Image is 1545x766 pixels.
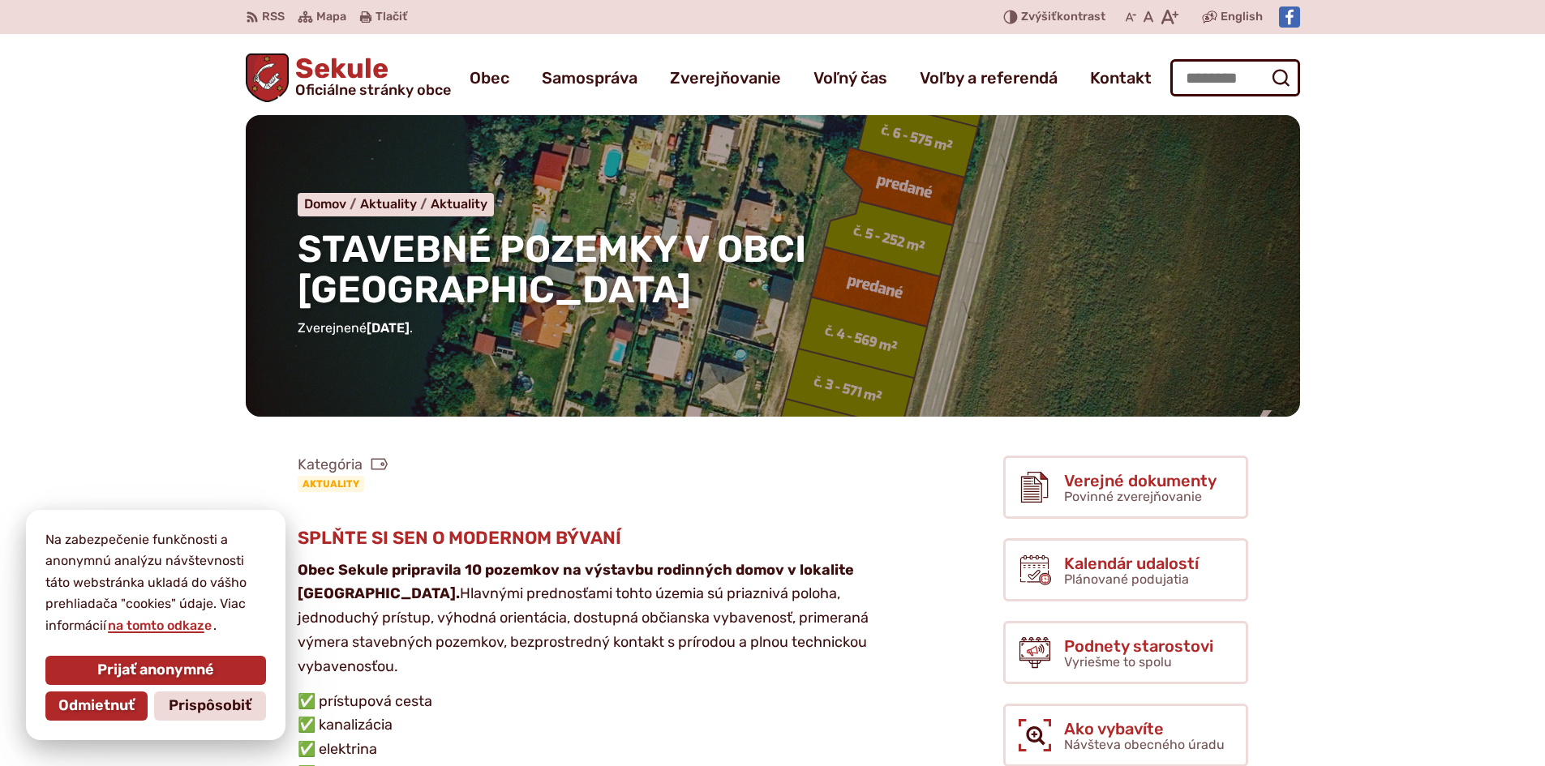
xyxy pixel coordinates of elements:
[1090,55,1152,101] a: Kontakt
[262,7,285,27] span: RSS
[1064,654,1172,670] span: Vyriešme to spolu
[1217,7,1266,27] a: English
[246,53,290,102] img: Prejsť na domovskú stránku
[298,456,388,474] span: Kategória
[376,11,407,24] span: Tlačiť
[367,320,410,336] span: [DATE]
[304,196,360,212] a: Domov
[289,55,451,97] span: Sekule
[1064,472,1217,490] span: Verejné dokumenty
[360,196,417,212] span: Aktuality
[169,697,251,715] span: Prispôsobiť
[298,227,806,313] span: STAVEBNÉ POZEMKY V OBCI [GEOGRAPHIC_DATA]
[295,83,451,97] span: Oficiálne stránky obce
[316,7,346,27] span: Mapa
[431,196,487,212] a: Aktuality
[1003,538,1248,601] a: Kalendár udalostí Plánované podujatia
[1064,737,1225,752] span: Návšteva obecného úradu
[246,53,452,102] a: Logo Sekule, prejsť na domovskú stránku.
[813,55,887,101] a: Voľný čas
[1021,10,1057,24] span: Zvýšiť
[542,55,637,101] a: Samospráva
[1064,637,1213,655] span: Podnety starostovi
[298,476,364,492] a: Aktuality
[58,697,135,715] span: Odmietnuť
[45,691,148,721] button: Odmietnuť
[1221,7,1263,27] span: English
[298,561,854,603] strong: Obec Sekule pripravila 10 pozemkov na výstavbu rodinných domov v lokalite [GEOGRAPHIC_DATA].
[1064,489,1202,504] span: Povinné zverejňovanie
[920,55,1058,101] a: Voľby a referendá
[1021,11,1105,24] span: kontrast
[298,318,1248,339] p: Zverejnené .
[97,661,214,679] span: Prijať anonymné
[1003,456,1248,519] a: Verejné dokumenty Povinné zverejňovanie
[45,529,266,636] p: Na zabezpečenie funkčnosti a anonymnú analýzu návštevnosti táto webstránka ukladá do vášho prehli...
[670,55,781,101] a: Zverejňovanie
[298,527,621,549] span: SPLŇTE SI SEN O MODERNOM BÝVANÍ
[1279,6,1300,28] img: Prejsť na Facebook stránku
[106,618,213,633] a: na tomto odkaze
[1064,571,1189,587] span: Plánované podujatia
[45,656,266,685] button: Prijať anonymné
[1064,720,1225,738] span: Ako vybavíte
[360,196,431,212] a: Aktuality
[1064,554,1199,572] span: Kalendár udalostí
[298,558,873,678] p: Hlavnými prednosťami tohto územia sú priaznivá poloha, jednoduchý prístup, výhodná orientácia, do...
[304,196,346,212] span: Domov
[470,55,509,101] a: Obec
[154,691,266,721] button: Prispôsobiť
[1003,621,1248,684] a: Podnety starostovi Vyriešme to spolu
